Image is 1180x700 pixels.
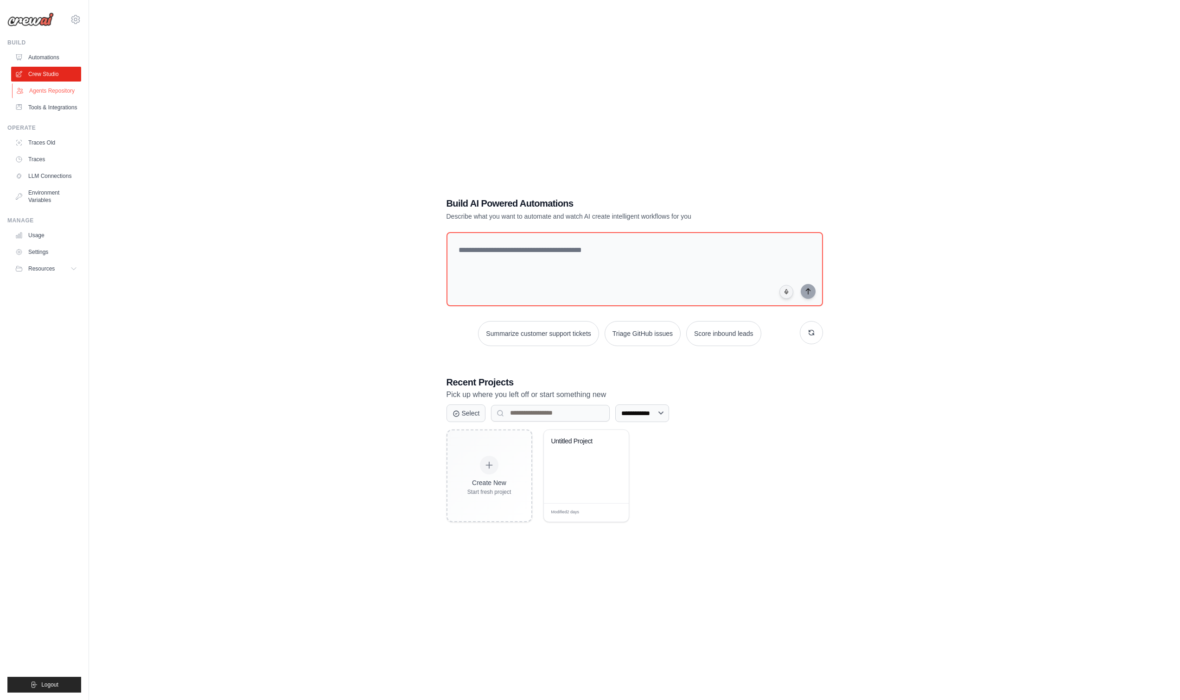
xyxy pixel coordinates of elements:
div: Untitled Project [551,437,607,446]
div: Start fresh project [467,488,511,496]
a: Usage [11,228,81,243]
span: Resources [28,265,55,272]
button: Get new suggestions [800,321,823,344]
p: Describe what you want to automate and watch AI create intelligent workflows for you [446,212,758,221]
span: Edit [606,509,614,516]
button: Select [446,404,486,422]
a: Agents Repository [12,83,82,98]
div: Build [7,39,81,46]
button: Score inbound leads [686,321,761,346]
p: Pick up where you left off or start something new [446,389,823,401]
span: Modified 2 days [551,509,580,516]
a: Crew Studio [11,67,81,82]
button: Triage GitHub issues [605,321,681,346]
a: Traces Old [11,135,81,150]
button: Click to speak your automation idea [779,285,793,299]
h3: Recent Projects [446,376,823,389]
a: LLM Connections [11,169,81,183]
img: Logo [7,13,54,26]
a: Traces [11,152,81,167]
a: Settings [11,245,81,259]
span: Logout [41,681,58,688]
div: Operate [7,124,81,132]
a: Automations [11,50,81,65]
a: Environment Variables [11,185,81,208]
div: Manage [7,217,81,224]
a: Tools & Integrations [11,100,81,115]
button: Summarize customer support tickets [478,321,599,346]
button: Logout [7,677,81,693]
div: Create New [467,478,511,487]
button: Resources [11,261,81,276]
h1: Build AI Powered Automations [446,197,758,210]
